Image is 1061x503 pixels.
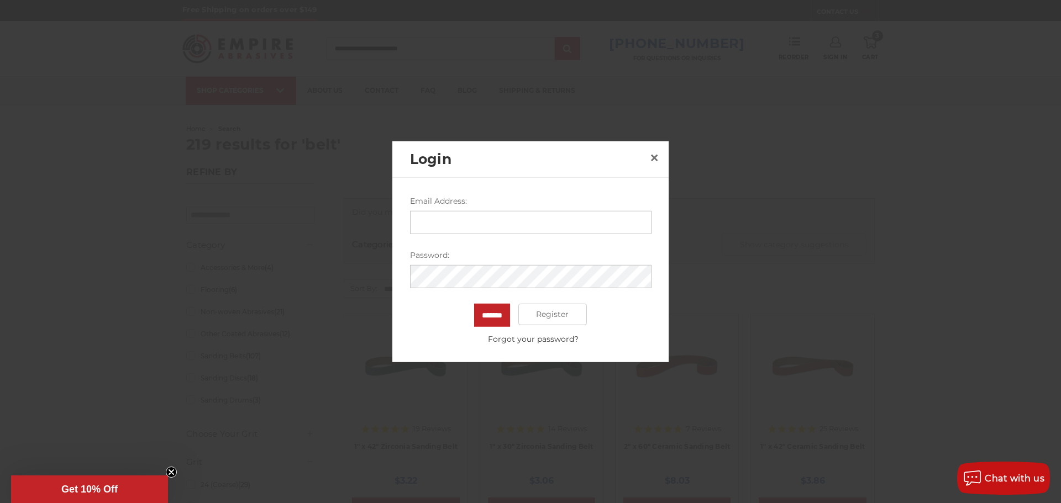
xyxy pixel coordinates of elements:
[645,149,663,167] a: Close
[410,149,645,170] h2: Login
[985,473,1044,484] span: Chat with us
[166,467,177,478] button: Close teaser
[410,249,652,261] label: Password:
[649,147,659,168] span: ×
[416,333,651,345] a: Forgot your password?
[410,195,652,207] label: Email Address:
[518,303,587,325] a: Register
[61,484,118,495] span: Get 10% Off
[11,475,168,503] div: Get 10% OffClose teaser
[957,462,1050,495] button: Chat with us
